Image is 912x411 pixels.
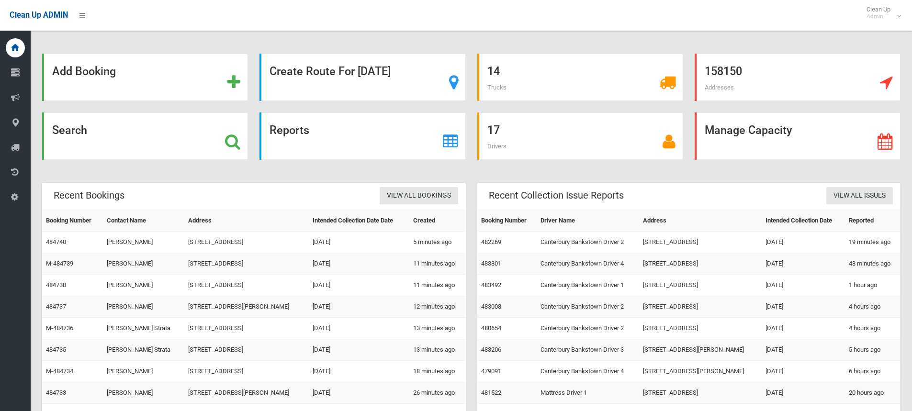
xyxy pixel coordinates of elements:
a: 483008 [481,303,501,310]
td: 4 hours ago [845,318,901,339]
td: [DATE] [762,275,845,296]
td: [DATE] [309,339,409,361]
td: [DATE] [309,382,409,404]
a: 482269 [481,238,501,245]
th: Booking Number [477,210,537,232]
th: Address [639,210,761,232]
td: 5 minutes ago [409,232,466,253]
a: View All Bookings [380,187,458,205]
a: 480654 [481,324,501,332]
a: M-484734 [46,367,73,375]
a: 484735 [46,346,66,353]
td: [STREET_ADDRESS] [639,275,761,296]
a: 483492 [481,281,501,289]
a: 483801 [481,260,501,267]
strong: 158150 [705,65,742,78]
a: Reports [259,112,465,160]
a: Search [42,112,248,160]
small: Admin [867,13,890,20]
td: [STREET_ADDRESS][PERSON_NAME] [184,382,308,404]
strong: Manage Capacity [705,123,792,137]
td: 18 minutes ago [409,361,466,382]
td: [DATE] [762,296,845,318]
td: [PERSON_NAME] [103,232,184,253]
td: [DATE] [309,296,409,318]
td: [DATE] [309,253,409,275]
th: Reported [845,210,901,232]
a: 483206 [481,346,501,353]
td: Canterbury Bankstown Driver 1 [537,275,639,296]
td: Canterbury Bankstown Driver 3 [537,339,639,361]
td: [STREET_ADDRESS] [184,361,308,382]
td: 19 minutes ago [845,232,901,253]
td: [DATE] [309,275,409,296]
a: 481522 [481,389,501,396]
strong: Add Booking [52,65,116,78]
header: Recent Collection Issue Reports [477,186,635,205]
th: Intended Collection Date Date [309,210,409,232]
td: Canterbury Bankstown Driver 4 [537,361,639,382]
td: [STREET_ADDRESS] [639,382,761,404]
td: [STREET_ADDRESS] [639,232,761,253]
td: [PERSON_NAME] Strata [103,339,184,361]
th: Booking Number [42,210,103,232]
td: 48 minutes ago [845,253,901,275]
td: 20 hours ago [845,382,901,404]
strong: 17 [487,123,500,137]
td: [STREET_ADDRESS] [184,318,308,339]
td: 13 minutes ago [409,339,466,361]
td: [STREET_ADDRESS] [184,253,308,275]
td: [DATE] [309,318,409,339]
td: [STREET_ADDRESS] [639,296,761,318]
td: [DATE] [762,253,845,275]
td: [STREET_ADDRESS][PERSON_NAME] [184,296,308,318]
td: 1 hour ago [845,275,901,296]
span: Clean Up ADMIN [10,11,68,20]
a: 484738 [46,281,66,289]
a: 484733 [46,389,66,396]
td: 11 minutes ago [409,253,466,275]
strong: 14 [487,65,500,78]
td: [DATE] [762,318,845,339]
a: Manage Capacity [695,112,901,160]
a: M-484739 [46,260,73,267]
td: Canterbury Bankstown Driver 2 [537,318,639,339]
strong: Create Route For [DATE] [270,65,391,78]
td: [DATE] [309,361,409,382]
td: [PERSON_NAME] [103,253,184,275]
td: Canterbury Bankstown Driver 4 [537,253,639,275]
td: [STREET_ADDRESS] [639,318,761,339]
td: Canterbury Bankstown Driver 2 [537,232,639,253]
th: Created [409,210,466,232]
strong: Search [52,123,87,137]
th: Contact Name [103,210,184,232]
td: [STREET_ADDRESS] [184,232,308,253]
strong: Reports [270,123,309,137]
a: 17 Drivers [477,112,683,160]
td: 4 hours ago [845,296,901,318]
td: 26 minutes ago [409,382,466,404]
a: 14 Trucks [477,54,683,101]
td: Canterbury Bankstown Driver 2 [537,296,639,318]
span: Addresses [705,84,734,91]
td: [STREET_ADDRESS][PERSON_NAME] [639,339,761,361]
th: Intended Collection Date [762,210,845,232]
td: [PERSON_NAME] [103,275,184,296]
td: 6 hours ago [845,361,901,382]
td: [DATE] [762,339,845,361]
td: [STREET_ADDRESS] [184,339,308,361]
td: [STREET_ADDRESS] [184,275,308,296]
th: Driver Name [537,210,639,232]
a: Add Booking [42,54,248,101]
td: [STREET_ADDRESS] [639,253,761,275]
span: Drivers [487,143,507,150]
td: [DATE] [762,232,845,253]
td: [PERSON_NAME] Strata [103,318,184,339]
td: 11 minutes ago [409,275,466,296]
td: 13 minutes ago [409,318,466,339]
a: View All Issues [826,187,893,205]
a: 484740 [46,238,66,245]
span: Trucks [487,84,507,91]
td: 12 minutes ago [409,296,466,318]
header: Recent Bookings [42,186,136,205]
